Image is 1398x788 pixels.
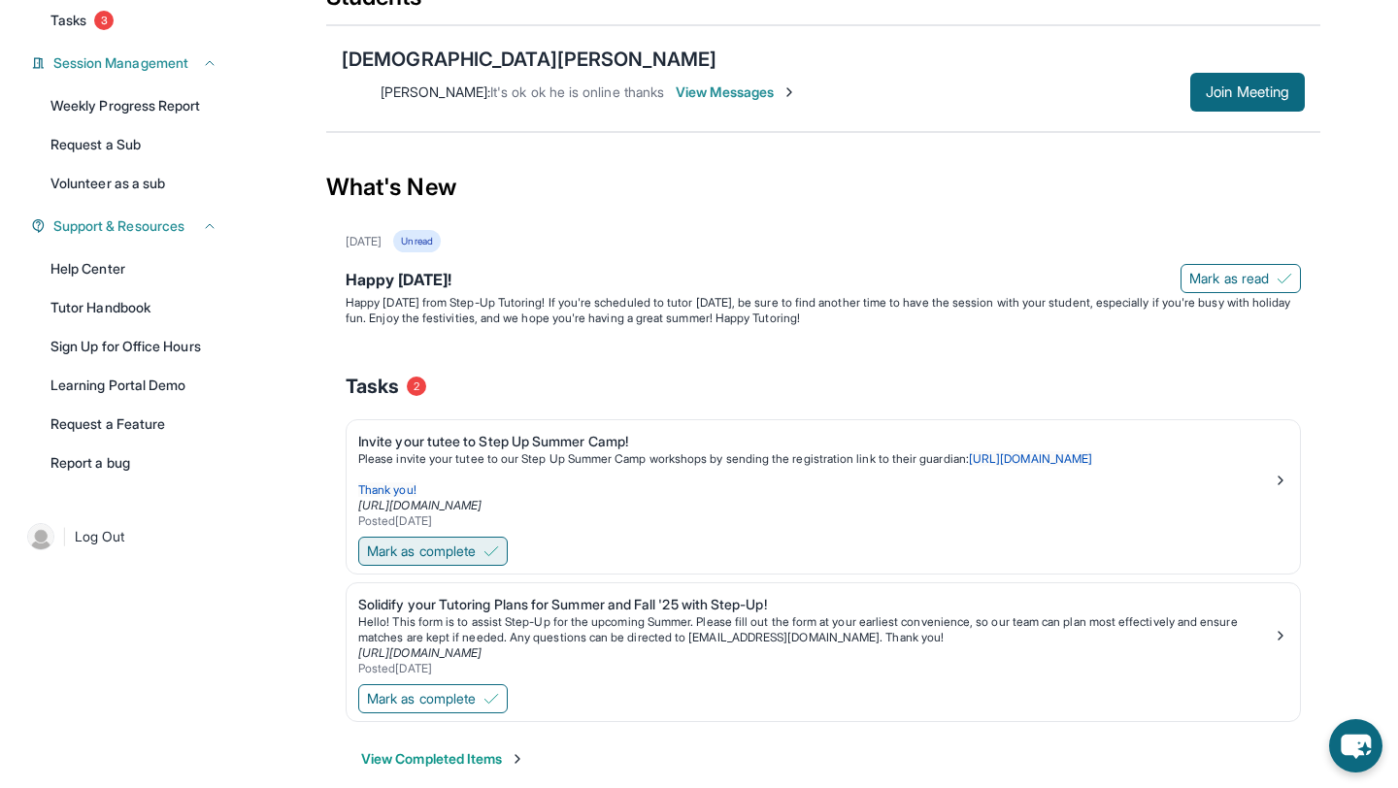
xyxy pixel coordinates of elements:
a: Volunteer as a sub [39,166,229,201]
span: Mark as complete [367,542,476,561]
span: Session Management [53,53,188,73]
a: [URL][DOMAIN_NAME] [358,645,482,660]
span: | [62,525,67,548]
p: Please invite your tutee to our Step Up Summer Camp workshops by sending the registration link to... [358,451,1273,467]
span: [PERSON_NAME] : [381,83,490,100]
a: |Log Out [19,515,229,558]
img: Mark as complete [483,691,499,706]
img: user-img [27,523,54,550]
div: [DEMOGRAPHIC_DATA][PERSON_NAME] [342,46,716,73]
button: Join Meeting [1190,73,1305,112]
div: [DATE] [346,234,382,249]
span: Tasks [346,373,399,400]
button: Session Management [46,53,217,73]
p: Happy [DATE] from Step-Up Tutoring! If you're scheduled to tutor [DATE], be sure to find another ... [346,295,1301,326]
div: Posted [DATE] [358,661,1273,676]
img: Mark as complete [483,543,499,559]
div: Happy [DATE]! [346,268,1301,295]
div: Invite your tutee to Step Up Summer Camp! [358,432,1273,451]
button: chat-button [1329,719,1382,772]
span: View Messages [676,82,797,102]
span: 2 [407,377,426,396]
a: Solidify your Tutoring Plans for Summer and Fall '25 with Step-Up!Hello! This form is to assist S... [347,583,1300,680]
div: What's New [326,145,1320,230]
p: Hello! This form is to assist Step-Up for the upcoming Summer. Please fill out the form at your e... [358,614,1273,645]
a: Request a Feature [39,407,229,442]
button: Mark as complete [358,684,508,713]
button: Support & Resources [46,216,217,236]
button: Mark as read [1181,264,1301,293]
span: Join Meeting [1206,86,1289,98]
a: Sign Up for Office Hours [39,329,229,364]
a: Tasks3 [39,3,229,38]
a: Report a bug [39,445,229,480]
span: Mark as complete [367,689,476,708]
a: Invite your tutee to Step Up Summer Camp!Please invite your tutee to our Step Up Summer Camp work... [347,420,1300,533]
a: Request a Sub [39,127,229,162]
button: View Completed Items [361,749,525,769]
div: Solidify your Tutoring Plans for Summer and Fall '25 with Step-Up! [358,595,1273,614]
span: Log Out [75,527,125,546]
a: [URL][DOMAIN_NAME] [969,451,1092,466]
span: Thank you! [358,482,416,497]
img: Chevron-Right [782,84,797,100]
button: Mark as complete [358,537,508,566]
a: Tutor Handbook [39,290,229,325]
span: 3 [94,11,114,30]
span: Mark as read [1189,269,1269,288]
a: Help Center [39,251,229,286]
a: [URL][DOMAIN_NAME] [358,498,482,512]
img: Mark as read [1277,271,1292,286]
div: Posted [DATE] [358,513,1273,529]
a: Learning Portal Demo [39,368,229,403]
span: It's ok ok he is online thanks [490,83,664,100]
span: Tasks [50,11,86,30]
a: Weekly Progress Report [39,88,229,123]
span: Support & Resources [53,216,184,236]
div: Unread [393,230,440,252]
